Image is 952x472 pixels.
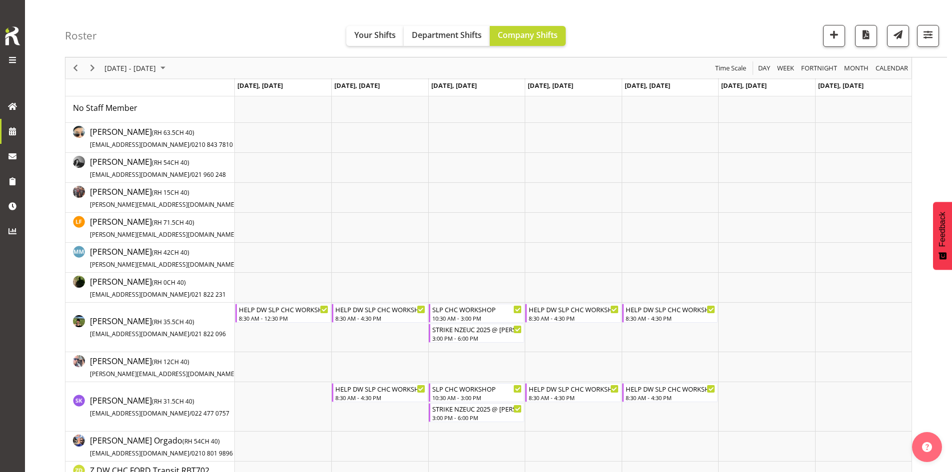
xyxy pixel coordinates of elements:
[65,352,235,382] td: Shaun Dalgetty resource
[65,303,235,352] td: Rosey McKimmie resource
[189,330,191,338] span: /
[69,62,82,74] button: Previous
[432,394,522,402] div: 10:30 AM - 3:00 PM
[189,170,191,179] span: /
[237,81,283,90] span: [DATE], [DATE]
[432,334,522,342] div: 3:00 PM - 6:00 PM
[189,449,191,458] span: /
[154,318,175,326] span: RH 35.5
[90,216,273,239] span: [PERSON_NAME]
[103,62,170,74] button: September 15 - 21, 2025
[626,384,715,394] div: HELP DW SLP CHC WORKSHOP
[626,304,715,314] div: HELP DW SLP CHC WORKSHOP
[65,183,235,213] td: Jesse Hawira resource
[823,25,845,47] button: Add a new shift
[90,395,229,419] a: [PERSON_NAME](RH 31.5CH 40)[EMAIL_ADDRESS][DOMAIN_NAME]/022 477 0757
[189,140,191,149] span: /
[776,62,795,74] span: Week
[529,384,618,394] div: HELP DW SLP CHC WORKSHOP
[189,290,191,299] span: /
[887,25,909,47] button: Send a list of all shifts for the selected filtered period to all rostered employees.
[90,315,226,339] a: [PERSON_NAME](RH 35.5CH 40)[EMAIL_ADDRESS][DOMAIN_NAME]/021 822 096
[334,81,380,90] span: [DATE], [DATE]
[65,153,235,183] td: Hayden Watts resource
[191,290,226,299] span: 021 822 231
[191,330,226,338] span: 021 822 096
[429,383,524,402] div: Stuart Korunic"s event - SLP CHC WORKSHOP Begin From Wednesday, September 17, 2025 at 10:30:00 AM...
[714,62,747,74] span: Time Scale
[90,230,236,239] span: [PERSON_NAME][EMAIL_ADDRESS][DOMAIN_NAME]
[65,93,235,123] td: No Staff Member resource
[90,186,273,210] a: [PERSON_NAME](RH 15CH 40)[PERSON_NAME][EMAIL_ADDRESS][DOMAIN_NAME]
[498,29,558,40] span: Company Shifts
[622,383,718,402] div: Stuart Korunic"s event - HELP DW SLP CHC WORKSHOP Begin From Friday, September 19, 2025 at 8:30:0...
[154,188,170,197] span: RH 15
[622,304,718,323] div: Rosey McKimmie"s event - HELP DW SLP CHC WORKSHOP Begin From Friday, September 19, 2025 at 8:30:0...
[938,212,947,247] span: Feedback
[529,304,618,314] div: HELP DW SLP CHC WORKSHOP
[239,314,328,322] div: 8:30 AM - 12:30 PM
[432,404,522,414] div: STRIKE NZEUC 2025 @ [PERSON_NAME] On Site @ 1530
[90,260,236,269] span: [PERSON_NAME][EMAIL_ADDRESS][DOMAIN_NAME]
[626,314,715,322] div: 8:30 AM - 4:30 PM
[431,81,477,90] span: [DATE], [DATE]
[933,202,952,270] button: Feedback - Show survey
[90,276,226,299] span: [PERSON_NAME]
[529,394,618,402] div: 8:30 AM - 4:30 PM
[776,62,796,74] button: Timeline Week
[152,358,189,366] span: ( CH 40)
[90,290,189,299] span: [EMAIL_ADDRESS][DOMAIN_NAME]
[90,186,273,209] span: [PERSON_NAME]
[917,25,939,47] button: Filter Shifts
[154,248,170,257] span: RH 42
[65,30,97,41] h4: Roster
[90,126,233,149] span: [PERSON_NAME]
[354,29,396,40] span: Your Shifts
[432,324,522,334] div: STRIKE NZEUC 2025 @ [PERSON_NAME] On Site @ 1530
[152,218,194,227] span: ( CH 40)
[90,140,189,149] span: [EMAIL_ADDRESS][DOMAIN_NAME]
[432,304,522,314] div: SLP CHC WORKSHOP
[721,81,767,90] span: [DATE], [DATE]
[625,81,670,90] span: [DATE], [DATE]
[404,26,490,46] button: Department Shifts
[529,314,618,322] div: 8:30 AM - 4:30 PM
[191,170,226,179] span: 021 960 248
[90,370,236,378] span: [PERSON_NAME][EMAIL_ADDRESS][DOMAIN_NAME]
[65,243,235,273] td: Matt McFarlane resource
[65,382,235,432] td: Stuart Korunic resource
[73,102,137,113] span: No Staff Member
[525,383,621,402] div: Stuart Korunic"s event - HELP DW SLP CHC WORKSHOP Begin From Thursday, September 18, 2025 at 8:30...
[528,81,573,90] span: [DATE], [DATE]
[152,158,189,167] span: ( CH 40)
[843,62,870,74] span: Month
[855,25,877,47] button: Download a PDF of the roster according to the set date range.
[429,304,524,323] div: Rosey McKimmie"s event - SLP CHC WORKSHOP Begin From Wednesday, September 17, 2025 at 10:30:00 AM...
[86,62,99,74] button: Next
[412,29,482,40] span: Department Shifts
[184,437,201,446] span: RH 54
[154,397,175,406] span: RH 31.5
[73,102,137,114] a: No Staff Member
[90,356,273,379] span: [PERSON_NAME]
[154,158,170,167] span: RH 54
[429,403,524,422] div: Stuart Korunic"s event - STRIKE NZEUC 2025 @ Te Pae On Site @ 1530 Begin From Wednesday, Septembe...
[67,57,84,78] div: Previous
[90,126,233,150] a: [PERSON_NAME](RH 63.5CH 40)[EMAIL_ADDRESS][DOMAIN_NAME]/0210 843 7810
[191,409,229,418] span: 022 477 0757
[432,384,522,394] div: SLP CHC WORKSHOP
[154,128,175,137] span: RH 63.5
[875,62,909,74] span: calendar
[90,355,273,379] a: [PERSON_NAME](RH 12CH 40)[PERSON_NAME][EMAIL_ADDRESS][DOMAIN_NAME]
[90,316,226,339] span: [PERSON_NAME]
[90,435,233,459] a: [PERSON_NAME] Orgado(RH 54CH 40)[EMAIL_ADDRESS][DOMAIN_NAME]/0210 801 9896
[90,330,189,338] span: [EMAIL_ADDRESS][DOMAIN_NAME]
[154,218,175,227] span: RH 71.5
[490,26,566,46] button: Company Shifts
[84,57,101,78] div: Next
[152,397,194,406] span: ( CH 40)
[154,278,167,287] span: RH 0
[239,304,328,314] div: HELP DW SLP CHC WORKSHOP
[922,442,932,452] img: help-xxl-2.png
[191,449,233,458] span: 0210 801 9896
